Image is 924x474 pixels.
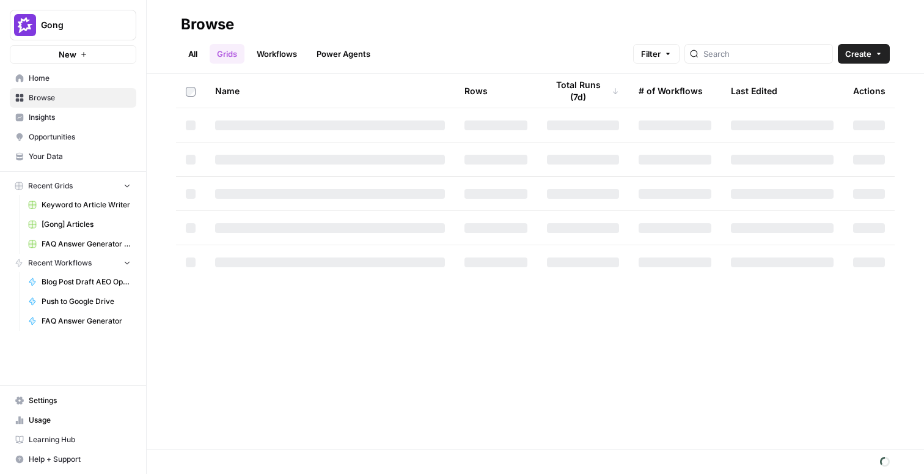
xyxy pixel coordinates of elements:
[853,74,886,108] div: Actions
[23,272,136,292] a: Blog Post Draft AEO Optimizer
[309,44,378,64] a: Power Agents
[10,391,136,410] a: Settings
[14,14,36,36] img: Gong Logo
[23,195,136,215] a: Keyword to Article Writer
[215,74,445,108] div: Name
[641,48,661,60] span: Filter
[731,74,777,108] div: Last Edited
[838,44,890,64] button: Create
[29,92,131,103] span: Browse
[28,257,92,268] span: Recent Workflows
[10,430,136,450] a: Learning Hub
[181,15,234,34] div: Browse
[29,454,131,465] span: Help + Support
[639,74,703,108] div: # of Workflows
[29,131,131,143] span: Opportunities
[10,45,136,64] button: New
[29,112,131,123] span: Insights
[42,199,131,210] span: Keyword to Article Writer
[845,48,871,60] span: Create
[10,127,136,147] a: Opportunities
[23,234,136,254] a: FAQ Answer Generator Grid
[23,215,136,234] a: [Gong] Articles
[42,219,131,230] span: [Gong] Articles
[547,74,619,108] div: Total Runs (7d)
[59,48,76,61] span: New
[23,292,136,311] a: Push to Google Drive
[41,19,115,31] span: Gong
[42,276,131,287] span: Blog Post Draft AEO Optimizer
[29,73,131,84] span: Home
[210,44,244,64] a: Grids
[10,410,136,430] a: Usage
[633,44,680,64] button: Filter
[181,44,205,64] a: All
[10,177,136,195] button: Recent Grids
[10,10,136,40] button: Workspace: Gong
[29,434,131,445] span: Learning Hub
[249,44,304,64] a: Workflows
[28,180,73,191] span: Recent Grids
[703,48,827,60] input: Search
[23,311,136,331] a: FAQ Answer Generator
[42,296,131,307] span: Push to Google Drive
[10,254,136,272] button: Recent Workflows
[42,316,131,327] span: FAQ Answer Generator
[10,88,136,108] a: Browse
[464,74,488,108] div: Rows
[29,415,131,426] span: Usage
[29,395,131,406] span: Settings
[10,69,136,88] a: Home
[42,239,131,250] span: FAQ Answer Generator Grid
[10,450,136,469] button: Help + Support
[10,108,136,127] a: Insights
[29,151,131,162] span: Your Data
[10,147,136,166] a: Your Data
